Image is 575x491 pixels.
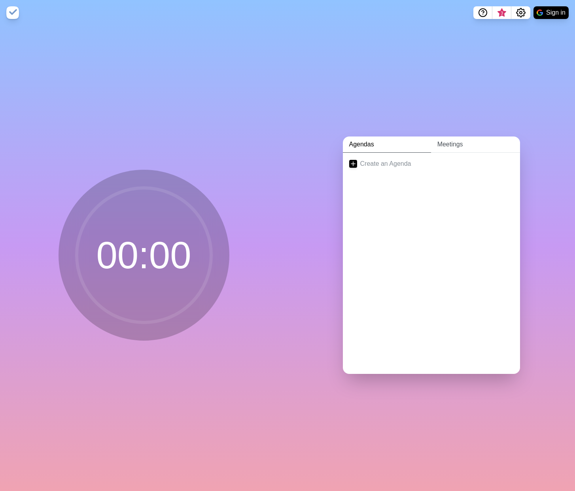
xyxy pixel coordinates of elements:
[537,9,543,16] img: google logo
[473,6,492,19] button: Help
[6,6,19,19] img: timeblocks logo
[431,136,520,153] a: Meetings
[492,6,511,19] button: What’s new
[343,153,520,175] a: Create an Agenda
[499,10,505,16] span: 3
[343,136,431,153] a: Agendas
[533,6,569,19] button: Sign in
[511,6,530,19] button: Settings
